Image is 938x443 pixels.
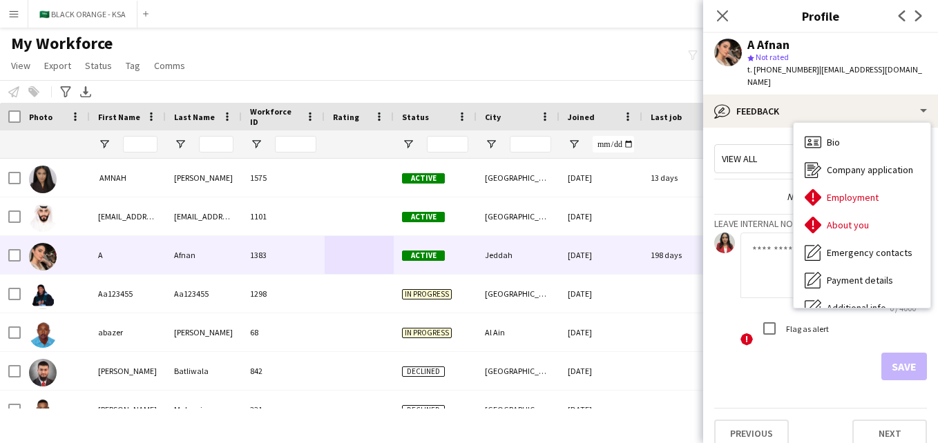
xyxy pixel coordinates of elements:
img: 3khaled7@gmail.com 3khaled7@gmail.com [29,204,57,232]
span: Not rated [756,52,789,62]
div: Batliwala [166,352,242,390]
img: A Afnan [29,243,57,270]
input: First Name Filter Input [123,136,157,152]
button: Open Filter Menu [250,138,262,150]
span: Workforce ID [250,106,300,127]
input: Status Filter Input [427,136,468,152]
span: Declined [402,405,445,415]
span: In progress [402,328,452,338]
div: A [90,236,166,274]
span: Last job [651,112,682,122]
div: [GEOGRAPHIC_DATA] [477,275,559,313]
button: Open Filter Menu [174,138,186,150]
span: Payment details [827,274,893,286]
img: ‏ AMNAH IDRIS [29,166,57,193]
div: [GEOGRAPHIC_DATA] [477,159,559,197]
a: Comms [149,57,191,75]
button: Open Filter Menu [568,138,580,150]
div: Jeddah [477,236,559,274]
div: [DATE] [559,197,642,235]
img: Abbas Batliwala [29,359,57,386]
div: Al Ain [477,313,559,351]
div: Makawi [166,391,242,429]
div: 198 days [642,236,725,274]
div: Employment [794,184,930,211]
a: Status [79,57,117,75]
img: Abdalaziz Makawi [29,397,57,425]
span: First Name [98,112,140,122]
button: 🇸🇦 BLACK ORANGE - KSA [28,1,137,28]
div: Payment details [794,266,930,294]
div: 1101 [242,197,325,235]
div: 842 [242,352,325,390]
span: Emergency contacts [827,246,912,259]
div: Bio [794,128,930,156]
span: Export [44,59,71,72]
div: [PERSON_NAME] [90,391,166,429]
div: [DATE] [559,275,642,313]
div: Nothing to show [714,190,927,203]
span: In progress [402,289,452,299]
div: ‏ AMNAH [90,159,166,197]
div: [PERSON_NAME] [90,352,166,390]
h3: Leave internal note [714,217,927,230]
span: Company application [827,164,913,176]
div: Feedback [703,95,938,128]
span: Status [85,59,112,72]
div: abazer [90,313,166,351]
div: [EMAIL_ADDRESS][DOMAIN_NAME] [90,197,166,235]
span: Status [402,112,429,122]
span: Tag [126,59,140,72]
div: [DATE] [559,352,642,390]
div: [GEOGRAPHIC_DATA] [477,352,559,390]
div: [DATE] [559,236,642,274]
a: Export [39,57,77,75]
app-action-btn: Export XLSX [77,83,94,100]
div: [DATE] [559,391,642,429]
img: abazer sidahmed Mohammed [29,320,57,348]
span: Additional info [827,302,886,314]
span: Rating [333,112,359,122]
a: View [6,57,36,75]
div: [GEOGRAPHIC_DATA] [477,197,559,235]
span: Declined [402,366,445,377]
span: About you [827,219,869,231]
span: Comms [154,59,185,72]
div: Aa123455 [90,275,166,313]
div: [DATE] [559,313,642,351]
div: A Afnan [747,39,789,51]
div: [PERSON_NAME] [166,159,242,197]
h3: Profile [703,7,938,25]
div: Company application [794,156,930,184]
div: 68 [242,313,325,351]
button: Open Filter Menu [98,138,111,150]
div: Emergency contacts [794,239,930,266]
span: My Workforce [11,33,113,54]
span: Active [402,250,445,261]
div: Afnan [166,236,242,274]
div: [EMAIL_ADDRESS][DOMAIN_NAME] [166,197,242,235]
span: ! [740,333,753,346]
span: | [EMAIL_ADDRESS][DOMAIN_NAME] [747,64,922,87]
button: Open Filter Menu [402,138,414,150]
input: Last Name Filter Input [199,136,233,152]
div: [PERSON_NAME] [166,313,242,351]
div: Additional info [794,294,930,322]
span: Joined [568,112,595,122]
span: Active [402,212,445,222]
div: 1575 [242,159,325,197]
span: Photo [29,112,52,122]
div: [DATE] [559,159,642,197]
span: City [485,112,501,122]
span: t. [PHONE_NUMBER] [747,64,819,75]
img: Aa123455 Aa123455 [29,282,57,309]
input: Workforce ID Filter Input [275,136,316,152]
div: [GEOGRAPHIC_DATA] [477,391,559,429]
div: 1383 [242,236,325,274]
span: Last Name [174,112,215,122]
div: 1298 [242,275,325,313]
button: Open Filter Menu [485,138,497,150]
span: View [11,59,30,72]
a: Tag [120,57,146,75]
span: Employment [827,191,879,204]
